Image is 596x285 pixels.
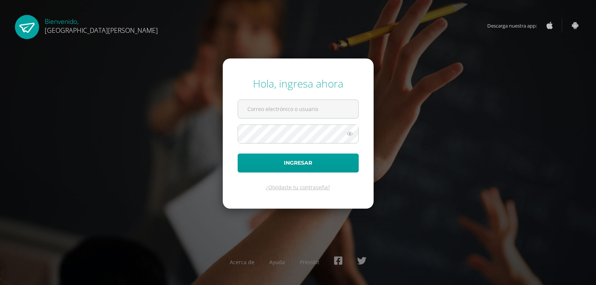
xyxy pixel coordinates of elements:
span: [GEOGRAPHIC_DATA][PERSON_NAME] [45,26,158,35]
a: ¿Olvidaste tu contraseña? [266,184,330,191]
button: Ingresar [238,153,359,172]
div: Hola, ingresa ahora [238,76,359,91]
input: Correo electrónico o usuario [238,100,358,118]
a: Ayuda [269,259,285,266]
a: Acerca de [230,259,254,266]
a: Presskit [300,259,319,266]
span: Descarga nuestra app: [487,19,544,33]
div: Bienvenido, [45,15,158,35]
